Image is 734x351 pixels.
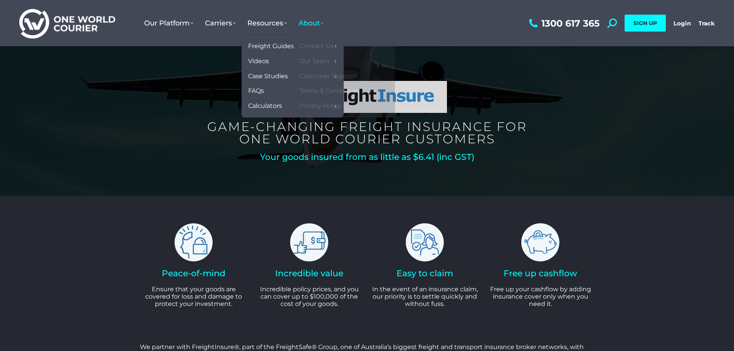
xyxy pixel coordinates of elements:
[248,87,264,95] span: FAQs
[297,84,391,99] a: Terms & Conditions
[297,69,391,84] a: Customer Support
[299,57,329,65] span: Our Team
[248,42,294,50] span: Freight Guides
[527,18,600,28] a: 1300 617 365
[245,69,340,84] a: Case Studies
[199,11,242,35] a: Carriers
[299,42,334,50] span: Contact Us
[193,121,541,145] h5: Game-changing freight insurance for One world courier customers
[297,54,391,69] a: Our Team
[299,19,324,27] span: About
[193,153,541,161] h2: Your goods insured from as little as $6.41 (inc GST)
[625,15,666,32] a: SIGN UP
[299,72,357,81] span: Customer Support
[290,223,329,262] img: freight insure icon incredible value thumbs up wallet dollar
[487,269,595,278] h2: Free up cashflow
[245,54,340,69] a: Videos
[205,19,236,27] span: Carriers
[248,57,269,65] span: Videos
[293,11,329,35] a: About
[242,11,293,35] a: Resources
[247,19,287,27] span: Resources
[633,20,657,27] span: SIGN UP
[140,269,248,278] h2: Peace-of-mind
[144,19,193,27] span: Our Platform
[406,223,444,262] img: freight insure easy to claim icon woman, policy tick
[255,286,363,308] p: Incredible policy prices, and you can cover up to $100,000 of the cost of your goods.
[521,223,560,262] img: freight insure piggy bank icon free up cashflow
[299,102,341,110] span: Privacy Policy
[674,20,691,27] a: Login
[699,20,715,27] a: Track
[487,286,595,308] p: Free up your cashflow by adding insurance cover only when you need it.
[297,99,391,114] a: Privacy Policy
[371,286,479,308] p: In the event of an insurance claim, our priority is to settle quickly and without fuss.
[248,102,282,110] span: Calculators
[245,84,340,99] a: FAQs
[255,269,363,278] h2: Incredible value
[297,39,391,54] a: Contact Us
[248,72,288,81] span: Case Studies
[245,39,340,54] a: Freight Guides
[19,8,115,39] img: One World Courier
[371,269,479,278] h2: Easy to claim
[140,286,248,308] p: Ensure that your goods are covered for loss and damage to protect your investment.
[175,223,213,262] img: freight insure icon peace of mins lock brain
[299,87,359,95] span: Terms & Conditions
[138,11,199,35] a: Our Platform
[245,99,340,114] a: Calculators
